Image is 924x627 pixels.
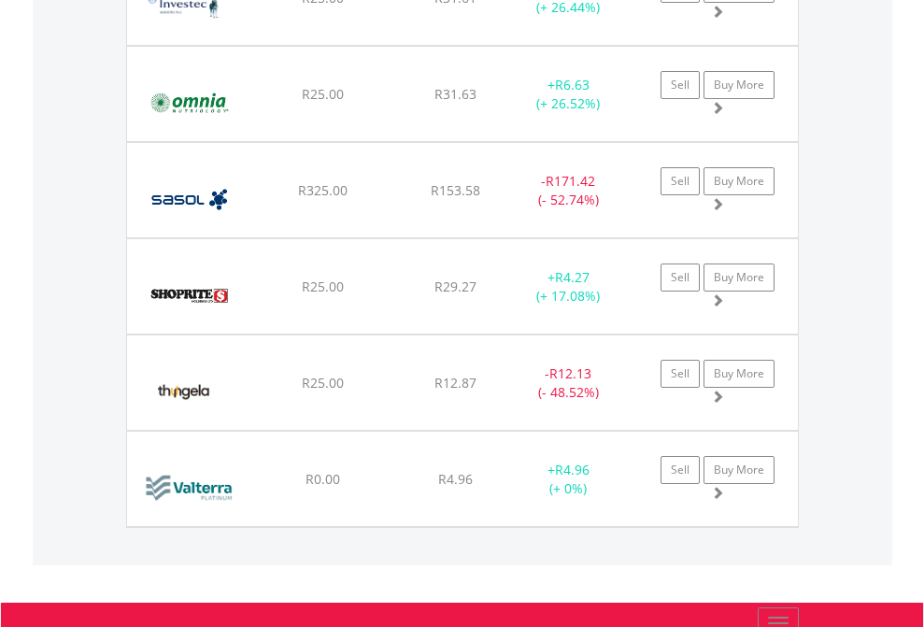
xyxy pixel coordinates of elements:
[555,461,590,478] span: R4.96
[549,364,591,382] span: R12.13
[302,374,344,392] span: R25.00
[302,278,344,295] span: R25.00
[136,455,244,521] img: EQU.ZA.VAL.png
[704,360,775,388] a: Buy More
[704,264,775,292] a: Buy More
[431,181,480,199] span: R153.58
[661,264,700,292] a: Sell
[510,172,627,209] div: - (- 52.74%)
[306,470,340,488] span: R0.00
[555,268,590,286] span: R4.27
[302,85,344,103] span: R25.00
[510,268,627,306] div: + (+ 17.08%)
[136,359,231,425] img: EQU.ZA.TGA.png
[704,456,775,484] a: Buy More
[136,70,242,136] img: EQU.ZA.OMN.png
[434,85,476,103] span: R31.63
[510,76,627,113] div: + (+ 26.52%)
[661,360,700,388] a: Sell
[510,461,627,498] div: + (+ 0%)
[136,166,242,233] img: EQU.ZA.SOL.png
[136,263,242,329] img: EQU.ZA.SHP.png
[704,167,775,195] a: Buy More
[704,71,775,99] a: Buy More
[661,71,700,99] a: Sell
[661,456,700,484] a: Sell
[555,76,590,93] span: R6.63
[661,167,700,195] a: Sell
[510,364,627,402] div: - (- 48.52%)
[298,181,348,199] span: R325.00
[434,374,476,392] span: R12.87
[434,278,476,295] span: R29.27
[438,470,473,488] span: R4.96
[546,172,595,190] span: R171.42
